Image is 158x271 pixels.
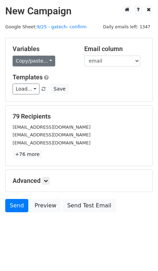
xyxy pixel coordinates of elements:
a: Preview [30,199,61,212]
small: Google Sheet: [5,24,86,29]
h2: New Campaign [5,5,153,17]
a: Load... [13,84,39,94]
iframe: Chat Widget [123,237,158,271]
a: Send Test Email [63,199,116,212]
a: Daily emails left: 1347 [101,24,153,29]
h5: 79 Recipients [13,113,145,120]
h5: Variables [13,45,74,53]
small: [EMAIL_ADDRESS][DOMAIN_NAME] [13,132,91,137]
a: Copy/paste... [13,56,55,66]
span: Daily emails left: 1347 [101,23,153,31]
h5: Advanced [13,177,145,185]
a: Send [5,199,28,212]
small: [EMAIL_ADDRESS][DOMAIN_NAME] [13,124,91,130]
small: [EMAIL_ADDRESS][DOMAIN_NAME] [13,140,91,145]
a: 9/25 - gatech- confirm [37,24,86,29]
a: Templates [13,73,43,81]
button: Save [50,84,69,94]
h5: Email column [84,45,145,53]
a: +76 more [13,150,42,159]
